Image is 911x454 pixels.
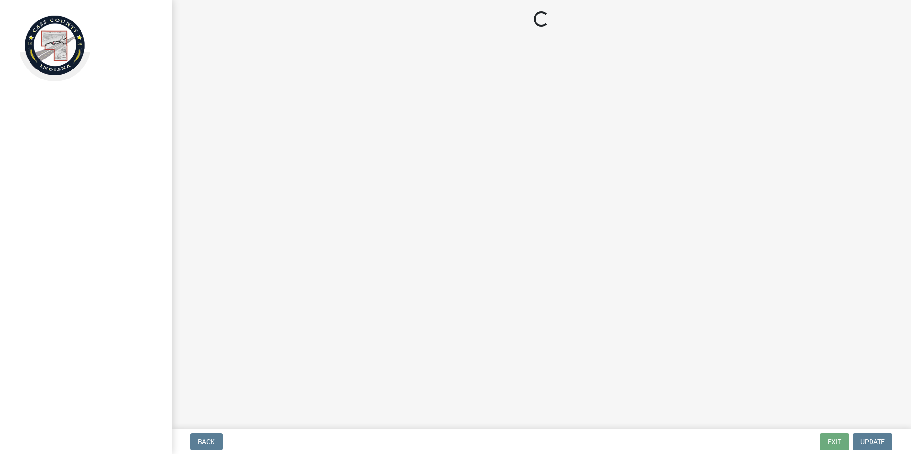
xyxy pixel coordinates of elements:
button: Back [190,433,223,450]
button: Exit [820,433,849,450]
button: Update [853,433,892,450]
img: Cass County, Indiana [19,10,91,81]
span: Back [198,438,215,445]
span: Update [860,438,885,445]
